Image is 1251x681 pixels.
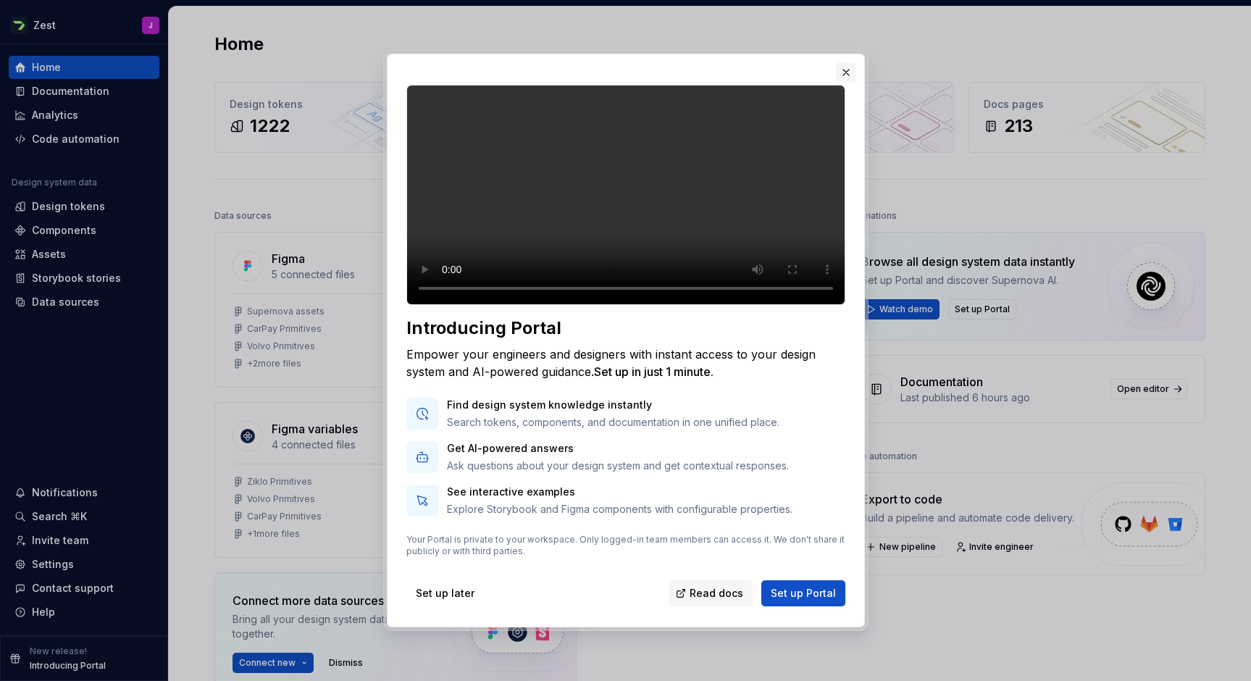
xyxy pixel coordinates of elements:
[761,580,845,606] button: Set up Portal
[690,586,743,601] span: Read docs
[416,586,474,601] span: Set up later
[594,364,714,379] span: Set up in just 1 minute.
[406,346,845,380] div: Empower your engineers and designers with instant access to your design system and AI-powered gui...
[447,485,792,499] p: See interactive examples
[406,580,484,606] button: Set up later
[447,459,789,473] p: Ask questions about your design system and get contextual responses.
[447,415,779,430] p: Search tokens, components, and documentation in one unified place.
[406,534,845,557] p: Your Portal is private to your workspace. Only logged-in team members can access it. We don't sha...
[447,398,779,412] p: Find design system knowledge instantly
[447,441,789,456] p: Get AI-powered answers
[669,580,753,606] a: Read docs
[406,317,845,340] div: Introducing Portal
[771,586,836,601] span: Set up Portal
[447,502,792,517] p: Explore Storybook and Figma components with configurable properties.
